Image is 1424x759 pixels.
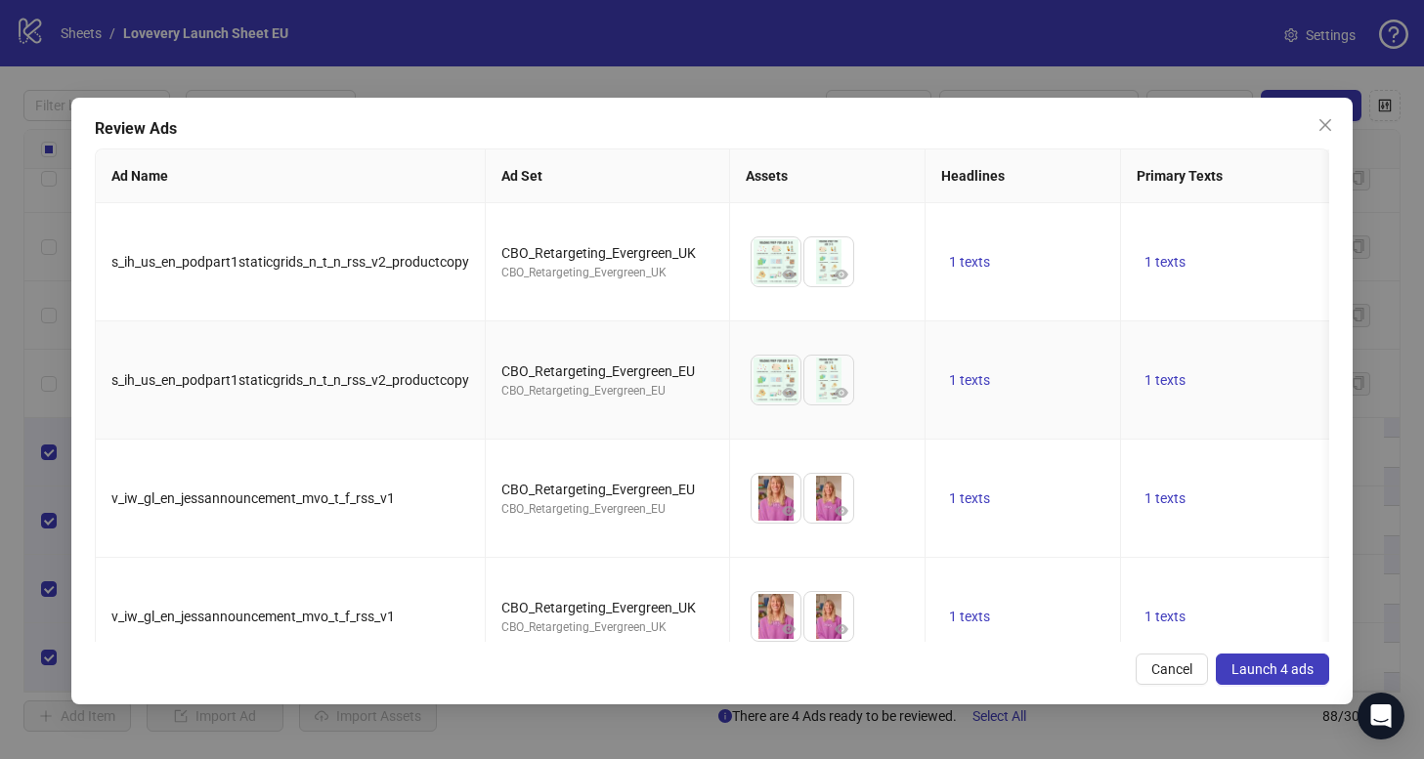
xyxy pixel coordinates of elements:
[1144,609,1186,624] span: 1 texts
[804,592,853,641] img: Asset 2
[782,622,796,636] span: eye
[941,368,998,392] button: 1 texts
[501,500,713,519] div: CBO_Retargeting_Evergreen_EU
[949,609,990,624] span: 1 texts
[782,268,796,281] span: eye
[777,263,800,286] button: Preview
[835,504,848,518] span: eye
[111,254,469,270] span: s_ih_us_en_podpart1staticgrids_n_t_n_rss_v2_productcopy
[1216,654,1329,685] button: Launch 4 ads
[501,242,713,264] div: CBO_Retargeting_Evergreen_UK
[1358,693,1404,739] div: Open Intercom Messenger
[1310,109,1341,141] button: Close
[1144,490,1186,506] span: 1 texts
[804,356,853,404] img: Asset 2
[941,605,998,628] button: 1 texts
[95,117,1329,141] div: Review Ads
[752,474,800,523] img: Asset 1
[1121,149,1365,203] th: Primary Texts
[111,490,395,506] span: v_iw_gl_en_jessannouncement_mvo_t_f_rss_v1
[830,499,853,523] button: Preview
[96,149,486,203] th: Ad Name
[804,474,853,523] img: Asset 2
[1151,661,1192,677] span: Cancel
[782,504,796,518] span: eye
[1137,486,1193,510] button: 1 texts
[111,609,395,624] span: v_iw_gl_en_jessannouncement_mvo_t_f_rss_v1
[1317,117,1333,133] span: close
[501,360,713,382] div: CBO_Retargeting_Evergreen_EU
[1137,605,1193,628] button: 1 texts
[777,381,800,404] button: Preview
[752,356,800,404] img: Asset 1
[782,386,796,400] span: eye
[926,149,1121,203] th: Headlines
[1136,654,1208,685] button: Cancel
[486,149,730,203] th: Ad Set
[777,499,800,523] button: Preview
[501,597,713,618] div: CBO_Retargeting_Evergreen_UK
[777,617,800,641] button: Preview
[1137,250,1193,274] button: 1 texts
[752,592,800,641] img: Asset 1
[501,264,713,282] div: CBO_Retargeting_Evergreen_UK
[730,149,926,203] th: Assets
[949,254,990,270] span: 1 texts
[835,386,848,400] span: eye
[752,237,800,286] img: Asset 1
[835,622,848,636] span: eye
[941,486,998,510] button: 1 texts
[111,372,469,388] span: s_ih_us_en_podpart1staticgrids_n_t_n_rss_v2_productcopy
[501,479,713,500] div: CBO_Retargeting_Evergreen_EU
[941,250,998,274] button: 1 texts
[804,237,853,286] img: Asset 2
[835,268,848,281] span: eye
[830,263,853,286] button: Preview
[501,618,713,637] div: CBO_Retargeting_Evergreen_UK
[949,372,990,388] span: 1 texts
[1137,368,1193,392] button: 1 texts
[501,382,713,401] div: CBO_Retargeting_Evergreen_EU
[830,381,853,404] button: Preview
[1231,661,1314,677] span: Launch 4 ads
[949,490,990,506] span: 1 texts
[830,617,853,641] button: Preview
[1144,254,1186,270] span: 1 texts
[1144,372,1186,388] span: 1 texts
